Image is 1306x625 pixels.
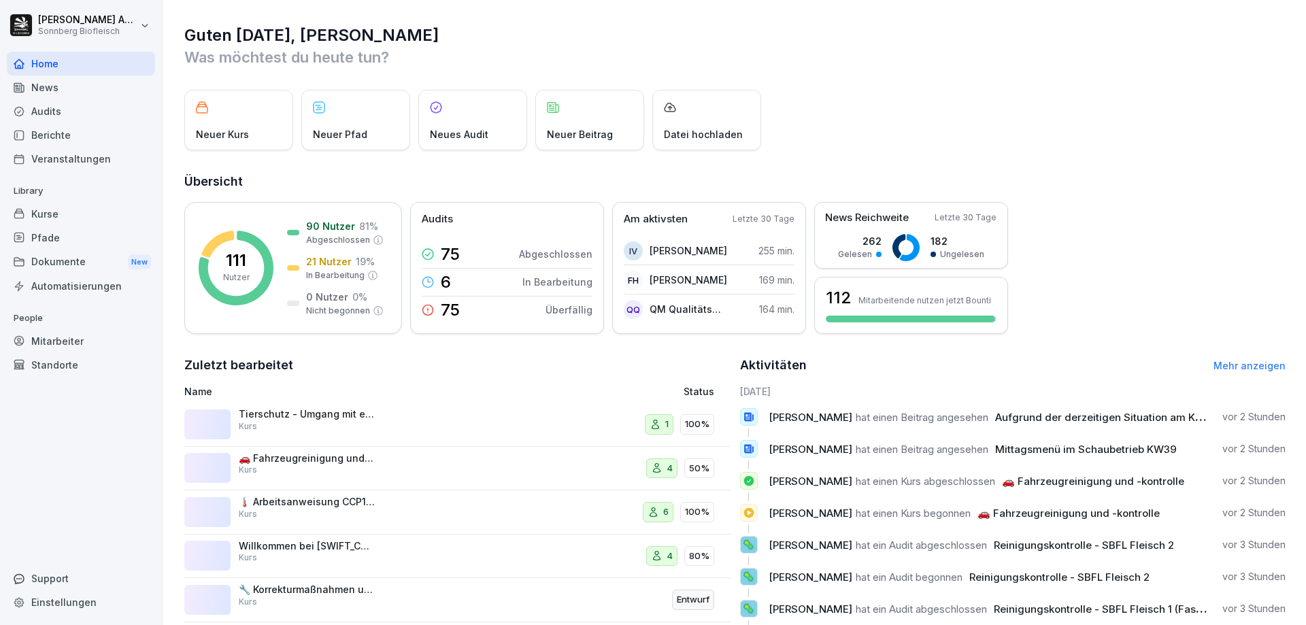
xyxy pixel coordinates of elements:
p: In Bearbeitung [306,269,365,282]
span: 🚗 Fahrzeugreinigung und -kontrolle [1002,475,1184,488]
p: 100% [685,418,709,431]
p: 🦠 [742,599,755,618]
div: Support [7,567,155,590]
p: vor 3 Stunden [1222,570,1286,584]
p: Neuer Kurs [196,127,249,141]
p: [PERSON_NAME] [650,243,727,258]
p: Neuer Pfad [313,127,367,141]
a: Audits [7,99,155,123]
p: Tierschutz - Umgang mit entlaufenen Tieren [239,408,375,420]
p: [PERSON_NAME] Anibas [38,14,137,26]
a: Einstellungen [7,590,155,614]
div: Dokumente [7,250,155,275]
p: 4 [667,462,673,475]
a: Pfade [7,226,155,250]
p: 1 [665,418,669,431]
p: Kurs [239,596,257,608]
p: Letzte 30 Tage [935,212,997,224]
p: 21 Nutzer [306,254,352,269]
p: 0 Nutzer [306,290,348,304]
p: 81 % [359,219,378,233]
a: Home [7,52,155,75]
h2: Übersicht [184,172,1286,191]
p: vor 2 Stunden [1222,442,1286,456]
span: 🚗 Fahrzeugreinigung und -kontrolle [977,507,1160,520]
a: Berichte [7,123,155,147]
p: 100% [685,505,709,519]
p: 80% [689,550,709,563]
div: FH [624,271,643,290]
p: 🦠 [742,535,755,554]
a: News [7,75,155,99]
p: 75 [441,302,460,318]
p: 6 [663,505,669,519]
p: Entwurf [677,593,709,607]
p: Neuer Beitrag [547,127,613,141]
p: 🦠 [742,567,755,586]
p: Kurs [239,552,257,564]
p: vor 3 Stunden [1222,538,1286,552]
p: 0 % [352,290,367,304]
p: Name [184,384,526,399]
p: 111 [226,252,246,269]
p: Überfällig [546,303,592,317]
a: Mitarbeiter [7,329,155,353]
a: Tierschutz - Umgang mit entlaufenen TierenKurs1100% [184,403,731,447]
p: 164 min. [759,302,794,316]
a: Willkommen bei [SWIFT_CODE] BiofleischKurs480% [184,535,731,579]
span: [PERSON_NAME] [769,571,852,584]
a: Mehr anzeigen [1213,360,1286,371]
h2: Zuletzt bearbeitet [184,356,731,375]
p: 90 Nutzer [306,219,355,233]
p: Was möchtest du heute tun? [184,46,1286,68]
div: IV [624,241,643,260]
span: hat einen Kurs begonnen [856,507,971,520]
span: hat einen Beitrag angesehen [856,443,988,456]
p: In Bearbeitung [522,275,592,289]
div: Standorte [7,353,155,377]
a: 🚗 Fahrzeugreinigung und -kontrolleKurs450% [184,447,731,491]
span: hat ein Audit abgeschlossen [856,539,987,552]
p: 6 [441,274,451,290]
p: 75 [441,246,460,263]
a: Automatisierungen [7,274,155,298]
div: QQ [624,300,643,319]
p: Library [7,180,155,202]
span: Reinigungskontrolle - SBFL Fleisch 1 (Faschiertes) [994,603,1239,615]
p: Status [684,384,714,399]
p: 🌡️ Arbeitsanweisung CCP1-Durcherhitzen [239,496,375,508]
p: Ungelesen [940,248,984,260]
span: Reinigungskontrolle - SBFL Fleisch 2 [994,539,1174,552]
span: [PERSON_NAME] [769,603,852,615]
h1: Guten [DATE], [PERSON_NAME] [184,24,1286,46]
p: Kurs [239,508,257,520]
p: Mitarbeitende nutzen jetzt Bounti [858,295,991,305]
p: Nutzer [223,271,250,284]
a: Veranstaltungen [7,147,155,171]
a: 🌡️ Arbeitsanweisung CCP1-DurcherhitzenKurs6100% [184,490,731,535]
p: vor 2 Stunden [1222,474,1286,488]
p: News Reichweite [825,210,909,226]
span: Reinigungskontrolle - SBFL Fleisch 2 [969,571,1150,584]
p: Kurs [239,420,257,433]
span: [PERSON_NAME] [769,475,852,488]
div: New [128,254,151,270]
p: Nicht begonnen [306,305,370,317]
p: Letzte 30 Tage [733,213,794,225]
p: Abgeschlossen [519,247,592,261]
span: hat einen Beitrag angesehen [856,411,988,424]
p: 4 [667,550,673,563]
a: Kurse [7,202,155,226]
p: People [7,307,155,329]
p: Sonnberg Biofleisch [38,27,137,36]
p: Gelesen [838,248,872,260]
p: [PERSON_NAME] [650,273,727,287]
